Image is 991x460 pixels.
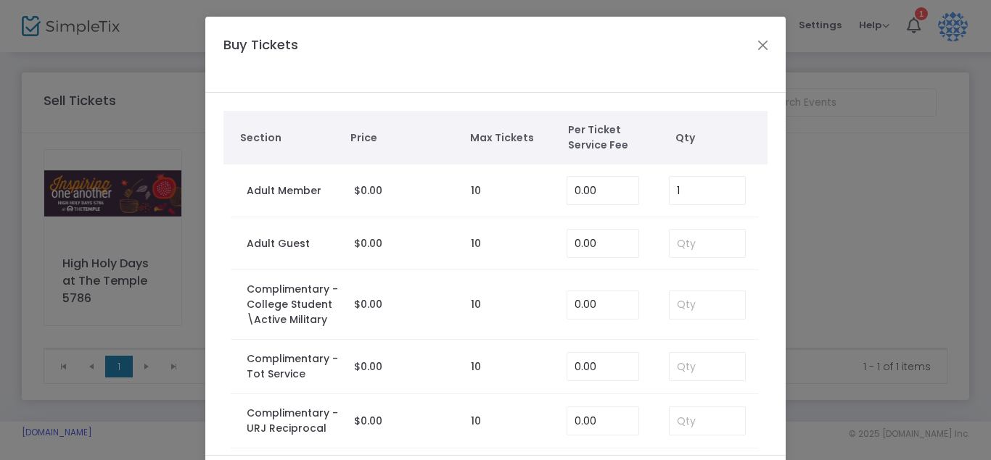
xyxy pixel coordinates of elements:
[754,35,773,54] button: Close
[670,353,745,380] input: Qty
[354,297,382,311] span: $0.00
[354,359,382,374] span: $0.00
[247,406,340,436] label: Complimentary - URJ Reciprocal
[240,130,337,146] span: Section
[670,291,745,319] input: Qty
[471,183,481,198] label: 10
[675,130,761,146] span: Qty
[471,359,481,375] label: 10
[471,414,481,429] label: 10
[567,177,638,204] input: Enter Service Fee
[670,230,745,257] input: Qty
[470,130,554,146] span: Max Tickets
[670,177,745,204] input: Qty
[567,407,638,435] input: Enter Service Fee
[567,353,638,380] input: Enter Service Fee
[350,130,456,146] span: Price
[354,236,382,251] span: $0.00
[471,236,481,251] label: 10
[567,230,638,257] input: Enter Service Fee
[247,351,340,382] label: Complimentary - Tot Service
[567,291,638,319] input: Enter Service Fee
[354,414,382,428] span: $0.00
[247,183,321,198] label: Adult Member
[216,35,353,75] h4: Buy Tickets
[670,407,745,435] input: Qty
[568,122,651,153] span: Per Ticket Service Fee
[247,236,310,251] label: Adult Guest
[247,282,340,327] label: Complimentary - College Student\Active Military
[354,183,382,198] span: $0.00
[471,297,481,312] label: 10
